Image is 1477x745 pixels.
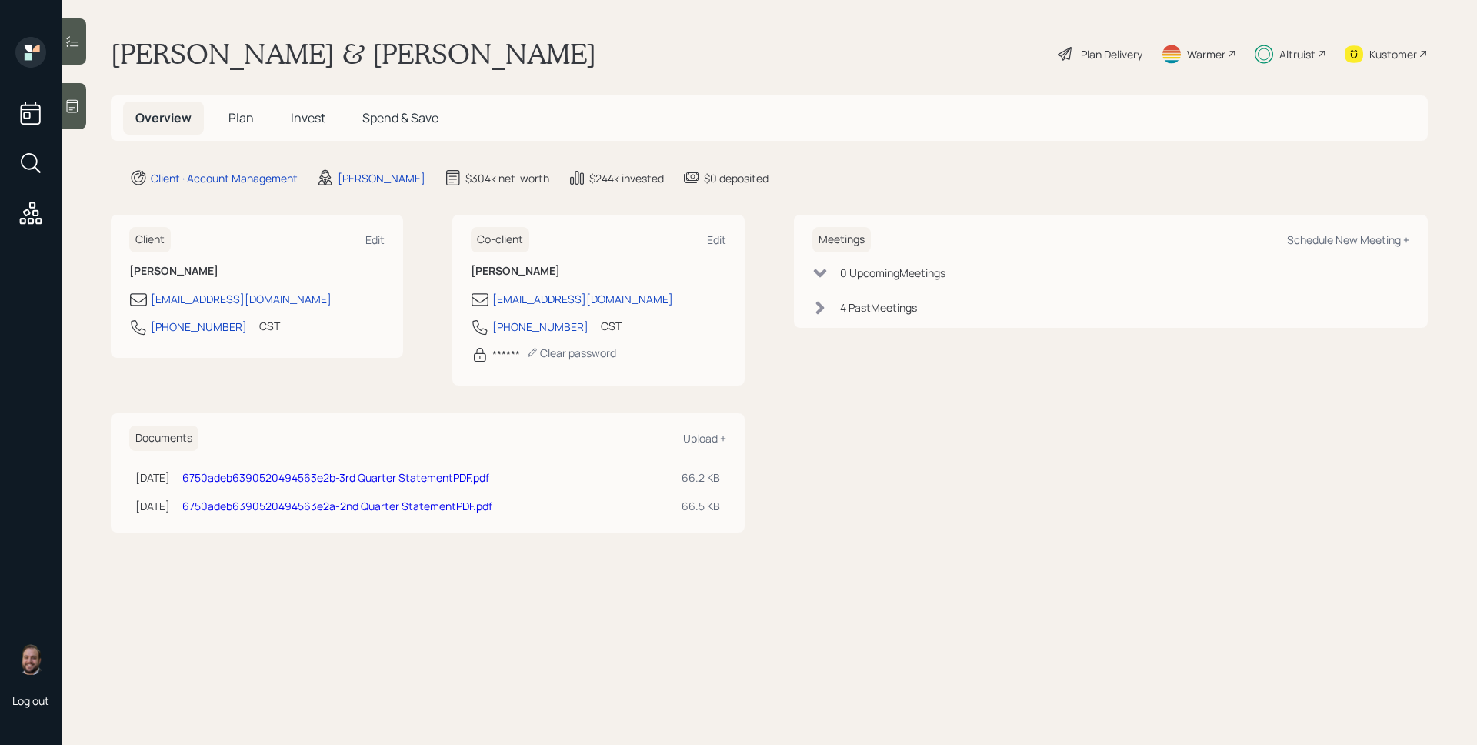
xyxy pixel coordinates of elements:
div: CST [601,318,622,334]
h6: Co-client [471,227,529,252]
div: Log out [12,693,49,708]
h1: [PERSON_NAME] & [PERSON_NAME] [111,37,596,71]
img: james-distasi-headshot.png [15,644,46,675]
div: [PHONE_NUMBER] [151,319,247,335]
span: Invest [291,109,325,126]
h6: [PERSON_NAME] [471,265,726,278]
h6: [PERSON_NAME] [129,265,385,278]
h6: Meetings [812,227,871,252]
div: 66.5 KB [682,498,720,514]
h6: Documents [129,426,198,451]
div: [DATE] [135,498,170,514]
div: Clear password [526,346,616,360]
a: 6750adeb6390520494563e2a-2nd Quarter StatementPDF.pdf [182,499,492,513]
div: [PHONE_NUMBER] [492,319,588,335]
span: Plan [228,109,254,126]
div: 66.2 KB [682,469,720,486]
div: 4 Past Meeting s [840,299,917,316]
div: Plan Delivery [1081,46,1142,62]
div: CST [259,318,280,334]
div: Altruist [1279,46,1315,62]
a: 6750adeb6390520494563e2b-3rd Quarter StatementPDF.pdf [182,470,489,485]
div: [EMAIL_ADDRESS][DOMAIN_NAME] [151,291,332,307]
div: Kustomer [1369,46,1417,62]
div: [EMAIL_ADDRESS][DOMAIN_NAME] [492,291,673,307]
span: Overview [135,109,192,126]
div: Client · Account Management [151,170,298,186]
div: $0 deposited [704,170,769,186]
div: $244k invested [589,170,664,186]
div: [DATE] [135,469,170,486]
h6: Client [129,227,171,252]
div: 0 Upcoming Meeting s [840,265,945,281]
div: $304k net-worth [465,170,549,186]
div: Edit [707,232,726,247]
span: Spend & Save [362,109,438,126]
div: Warmer [1187,46,1225,62]
div: Upload + [683,431,726,446]
div: Schedule New Meeting + [1287,232,1409,247]
div: [PERSON_NAME] [338,170,425,186]
div: Edit [365,232,385,247]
